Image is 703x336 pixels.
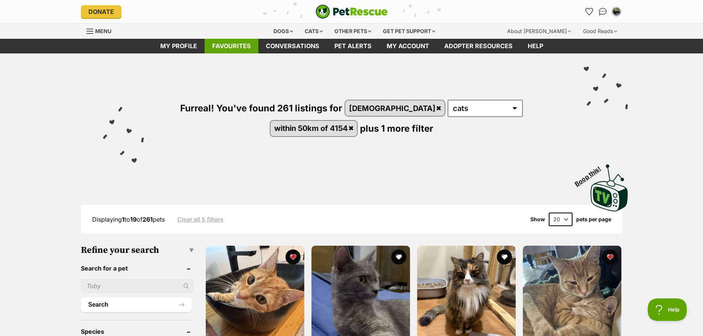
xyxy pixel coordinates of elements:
[205,39,258,53] a: Favourites
[316,5,388,19] a: PetRescue
[87,24,117,37] a: Menu
[497,249,512,265] button: favourite
[648,298,688,321] iframe: Help Scout Beacon - Open
[81,328,194,335] header: Species
[583,6,595,18] a: Favourites
[258,39,327,53] a: conversations
[379,39,437,53] a: My account
[130,216,137,223] strong: 19
[81,245,194,255] h3: Refine your search
[520,39,551,53] a: Help
[391,249,406,265] button: favourite
[530,216,545,222] span: Show
[81,297,192,312] button: Search
[360,123,433,134] span: plus 1 more filter
[591,164,628,211] img: PetRescue TV logo
[81,279,194,293] input: Toby
[599,8,607,15] img: chat-41dd97257d64d25036548639549fe6c8038ab92f7586957e7f3b1b290dea8141.svg
[345,100,445,116] a: [DEMOGRAPHIC_DATA]
[92,216,165,223] span: Displaying to of pets
[81,5,121,18] a: Donate
[329,24,377,39] div: Other pets
[316,5,388,19] img: logo-cat-932fe2b9b8326f06289b0f2fb663e598f794de774fb13d1741a6617ecf9a85b4.svg
[502,24,576,39] div: About [PERSON_NAME]
[327,39,379,53] a: Pet alerts
[576,216,611,222] label: pets per page
[285,249,301,265] button: favourite
[270,121,357,136] a: within 50km of 4154
[583,6,623,18] ul: Account quick links
[180,103,342,114] span: Furreal! You've found 261 listings for
[143,216,153,223] strong: 261
[610,6,623,18] button: My account
[81,265,194,272] header: Search for a pet
[95,28,111,34] span: Menu
[603,249,618,265] button: favourite
[597,6,609,18] a: Conversations
[613,8,620,15] img: Maree Gray profile pic
[268,24,298,39] div: Dogs
[437,39,520,53] a: Adopter resources
[299,24,328,39] div: Cats
[591,158,628,213] a: Boop this!
[578,24,623,39] div: Good Reads
[177,216,223,223] a: Clear all 5 filters
[378,24,440,39] div: Get pet support
[122,216,125,223] strong: 1
[573,160,608,187] span: Boop this!
[153,39,205,53] a: My profile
